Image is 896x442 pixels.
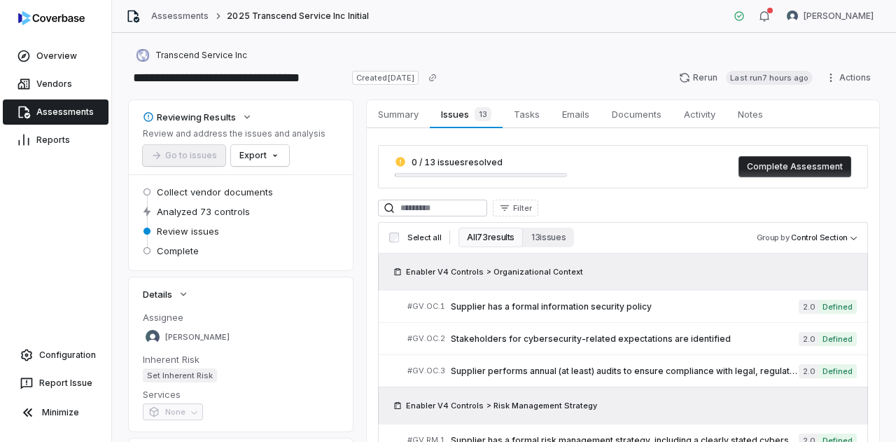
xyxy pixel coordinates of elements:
[143,111,236,123] div: Reviewing Results
[407,333,445,344] span: # GV.OC.2
[3,71,108,97] a: Vendors
[157,186,273,198] span: Collect vendor documents
[155,50,247,61] span: Transcend Service Inc
[818,300,857,314] span: Defined
[165,332,230,343] span: [PERSON_NAME]
[508,105,545,123] span: Tasks
[143,128,325,139] p: Review and address the issues and analysis
[157,225,219,237] span: Review issues
[143,388,339,401] dt: Services
[6,371,106,396] button: Report Issue
[406,400,597,411] span: Enabler V4 Controls > Risk Management Strategy
[407,291,857,322] a: #GV.OC.1Supplier has a formal information security policy2.0Defined
[671,67,821,88] button: RerunLast run7 hours ago
[678,105,721,123] span: Activity
[435,104,496,124] span: Issues
[143,311,339,324] dt: Assignee
[451,301,799,312] span: Supplier has a formal information security policy
[818,364,857,378] span: Defined
[799,364,818,378] span: 2.0
[143,353,339,366] dt: Inherent Risk
[556,105,595,123] span: Emails
[451,366,799,377] span: Supplier performs annual (at least) audits to ensure compliance with legal, regulatory, and indus...
[726,71,813,85] span: Last run 7 hours ago
[458,228,523,247] button: All 73 results
[407,301,445,312] span: # GV.OC.1
[821,67,879,88] button: Actions
[407,366,445,376] span: # GV.OC.3
[143,368,217,382] span: Set Inherent Risk
[420,65,445,90] button: Copy link
[738,156,851,177] button: Complete Assessment
[3,43,108,69] a: Overview
[732,105,769,123] span: Notes
[231,145,289,166] button: Export
[818,332,857,346] span: Defined
[151,11,209,22] a: Assessments
[157,205,250,218] span: Analyzed 73 controls
[146,330,160,344] img: Melanie Lorent avatar
[372,105,424,123] span: Summary
[475,107,491,121] span: 13
[143,288,172,301] span: Details
[606,105,667,123] span: Documents
[523,228,574,247] button: 13 issues
[132,43,251,68] button: https://transcendservice.com/Transcend Service Inc
[799,332,818,346] span: 2.0
[139,104,257,130] button: Reviewing Results
[6,399,106,427] button: Minimize
[451,333,799,345] span: Stakeholders for cybersecurity-related expectations are identified
[787,11,798,22] img: Melanie Lorent avatar
[407,233,441,243] span: Select all
[18,11,85,25] img: logo-D7KZi-bG.svg
[139,282,193,307] button: Details
[3,99,108,125] a: Assessments
[407,323,857,354] a: #GV.OC.2Stakeholders for cybersecurity-related expectations are identified2.0Defined
[778,6,882,27] button: Melanie Lorent avatar[PERSON_NAME]
[407,355,857,387] a: #GV.OC.3Supplier performs annual (at least) audits to ensure compliance with legal, regulatory, a...
[412,157,503,167] span: 0 / 13 issues resolved
[513,203,532,214] span: Filter
[799,300,818,314] span: 2.0
[804,11,874,22] span: [PERSON_NAME]
[227,11,368,22] span: 2025 Transcend Service Inc Initial
[406,266,583,277] span: Enabler V4 Controls > Organizational Context
[493,200,538,216] button: Filter
[757,233,790,242] span: Group by
[6,343,106,368] a: Configuration
[352,71,418,85] span: Created [DATE]
[157,244,199,257] span: Complete
[3,127,108,153] a: Reports
[389,233,399,242] input: Select all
